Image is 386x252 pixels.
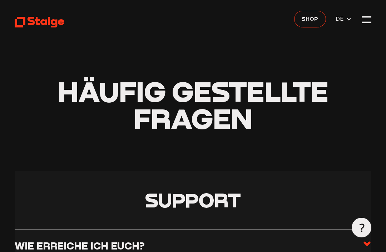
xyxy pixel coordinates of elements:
a: Shop [294,11,326,27]
h3: Wie erreiche ich euch? [15,240,145,252]
span: Support [145,188,241,212]
span: Häufig gestellte Fragen [58,74,328,135]
span: Shop [302,15,318,23]
span: DE [336,15,346,23]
